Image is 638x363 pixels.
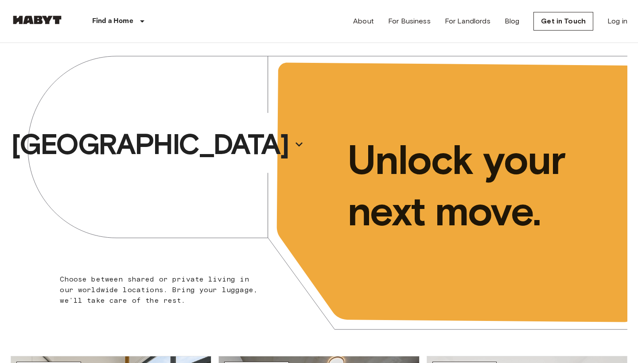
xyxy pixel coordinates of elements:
p: Find a Home [92,16,133,27]
img: Habyt [11,15,64,24]
p: [GEOGRAPHIC_DATA] [11,127,288,162]
a: About [353,16,374,27]
p: Choose between shared or private living in our worldwide locations. Bring your luggage, we'll tak... [60,274,263,306]
a: For Business [388,16,431,27]
a: For Landlords [445,16,490,27]
a: Blog [505,16,520,27]
a: Get in Touch [533,12,593,31]
a: Log in [607,16,627,27]
p: Unlock your next move. [347,134,613,237]
button: [GEOGRAPHIC_DATA] [8,124,308,165]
